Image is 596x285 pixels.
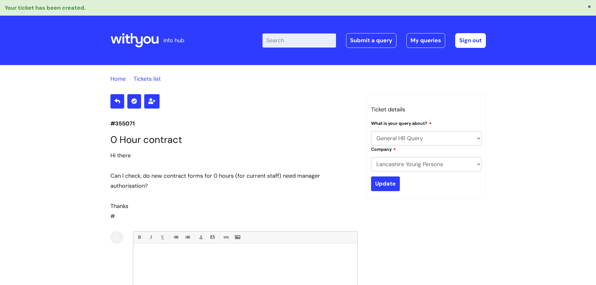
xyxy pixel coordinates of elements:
div: Can I check, do new contract forms for 0 hours (for current staff) need manager authorisation? [110,171,358,191]
a: Font Color [197,233,205,241]
div: | - [262,33,486,48]
a: Tickets list [134,75,161,83]
h1: 0 Hour contract [110,134,358,145]
input: Search [262,33,336,47]
div: Hi there [110,150,358,160]
a: 1. Ordered List (Ctrl-Shift-8) [183,233,191,241]
div: # [110,150,358,221]
a: Bold (Ctrl-B) [135,233,143,241]
p: #355071 [110,119,358,129]
label: Company [371,146,396,152]
a: Link [222,233,230,241]
a: Sign out [455,33,486,48]
li: Tickets list [127,74,161,84]
button: × [588,3,591,9]
label: What is your query about? [371,120,432,126]
div: G [110,231,123,244]
a: • Unordered List (Ctrl-Shift-7) [172,233,180,241]
a: Submit a query [346,33,396,48]
div: Thanks [110,201,358,211]
a: My queries [406,33,445,48]
a: Italic (Ctrl-I) [147,233,155,241]
a: Home [110,75,126,83]
input: Update [371,176,400,191]
p: info hub [163,35,184,45]
h3: Ticket details [371,104,482,115]
a: Insert Image... [233,233,241,241]
li: Solution home [110,74,126,84]
a: Underline(Ctrl-U) [158,233,166,241]
a: Back Color [208,233,216,241]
